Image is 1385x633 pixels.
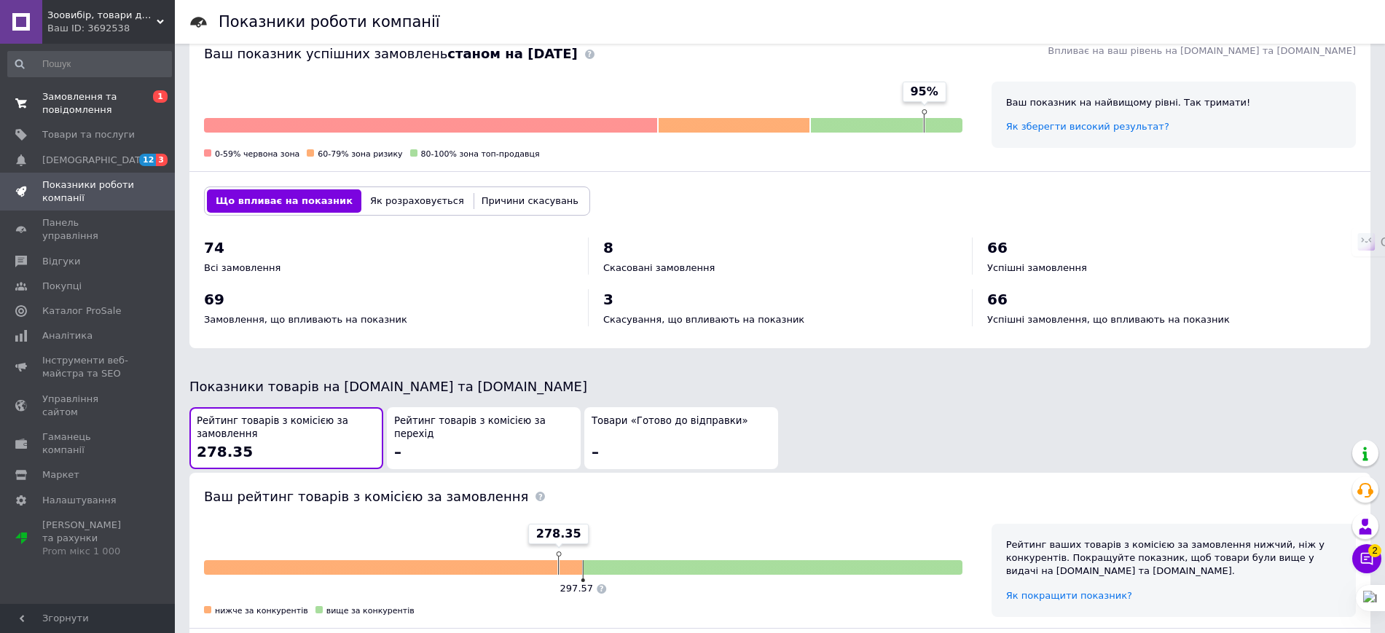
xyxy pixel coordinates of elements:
[592,443,599,460] span: –
[603,239,613,256] span: 8
[1048,45,1356,56] span: Впливає на ваш рівень на [DOMAIN_NAME] та [DOMAIN_NAME]
[42,393,135,419] span: Управління сайтом
[473,189,587,213] button: Причини скасувань
[1006,538,1341,578] div: Рейтинг ваших товарів з комісією за замовлення нижчий, ніж у конкурентів. Покращуйте показник, що...
[42,128,135,141] span: Товари та послуги
[42,304,121,318] span: Каталог ProSale
[42,154,150,167] span: [DEMOGRAPHIC_DATA]
[42,280,82,293] span: Покупці
[421,149,540,159] span: 80-100% зона топ-продавця
[215,606,308,616] span: нижче за конкурентів
[42,494,117,507] span: Налаштування
[536,526,581,542] span: 278.35
[47,9,157,22] span: Зоовибір, товари для тварин
[603,291,613,308] span: 3
[42,468,79,481] span: Маркет
[156,154,168,166] span: 3
[1352,544,1381,573] button: Чат з покупцем2
[318,149,402,159] span: 60-79% зона ризику
[387,407,581,469] button: Рейтинг товарів з комісією за перехід–
[1006,590,1132,601] a: Як покращити показник?
[207,189,361,213] button: Що впливає на показник
[1006,96,1341,109] div: Ваш показник на найвищому рівні. Так тримати!
[1006,121,1169,132] a: Як зберегти високий результат?
[987,239,1008,256] span: 66
[1368,544,1381,557] span: 2
[204,262,280,273] span: Всі замовлення
[153,90,168,103] span: 1
[42,430,135,457] span: Гаманець компанії
[987,291,1008,308] span: 66
[197,414,376,441] span: Рейтинг товарів з комісією за замовлення
[42,216,135,243] span: Панель управління
[204,239,224,256] span: 74
[47,22,175,35] div: Ваш ID: 3692538
[42,519,135,559] span: [PERSON_NAME] та рахунки
[603,262,715,273] span: Скасовані замовлення
[189,379,587,394] span: Показники товарів на [DOMAIN_NAME] та [DOMAIN_NAME]
[361,189,473,213] button: Як розраховується
[204,291,224,308] span: 69
[592,414,748,428] span: Товари «Готово до відправки»
[326,606,415,616] span: вище за конкурентів
[219,13,440,31] h1: Показники роботи компанії
[189,407,383,469] button: Рейтинг товарів з комісією за замовлення278.35
[42,255,80,268] span: Відгуки
[584,407,778,469] button: Товари «Готово до відправки»–
[139,154,156,166] span: 12
[987,262,1087,273] span: Успішні замовлення
[42,354,135,380] span: Інструменти веб-майстра та SEO
[910,84,938,100] span: 95%
[215,149,299,159] span: 0-59% червона зона
[987,314,1230,325] span: Успішні замовлення, що впливають на показник
[42,90,135,117] span: Замовлення та повідомлення
[42,178,135,205] span: Показники роботи компанії
[204,46,578,61] span: Ваш показник успішних замовлень
[560,583,594,594] span: 297.57
[603,314,804,325] span: Скасування, що впливають на показник
[394,414,573,441] span: Рейтинг товарів з комісією за перехід
[197,443,253,460] span: 278.35
[42,329,93,342] span: Аналітика
[7,51,172,77] input: Пошук
[204,489,528,504] span: Ваш рейтинг товарів з комісією за замовлення
[42,545,135,558] div: Prom мікс 1 000
[204,314,407,325] span: Замовлення, що впливають на показник
[394,443,401,460] span: –
[447,46,577,61] b: станом на [DATE]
